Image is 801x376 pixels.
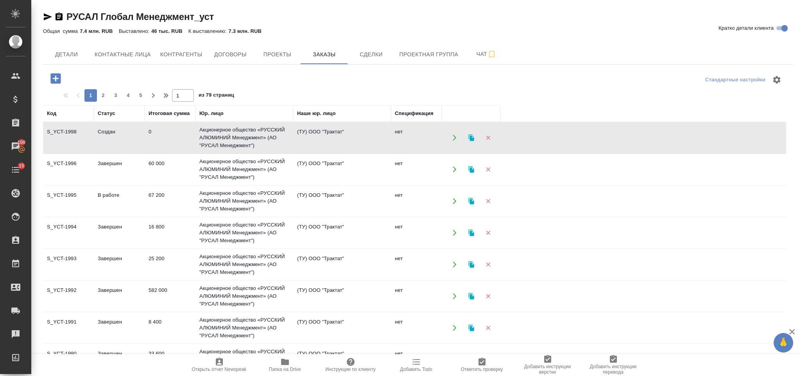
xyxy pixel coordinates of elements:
button: Открыть [446,320,462,336]
td: Акционерное общество «РУССКИЙ АЛЮМИНИЙ Менеджмент» (АО "РУСАЛ Менеджмент") [195,217,293,248]
td: 33 600 [145,346,195,373]
td: (ТУ) ООО "Трактат" [293,156,391,183]
span: из 79 страниц [199,90,234,102]
button: Открыть [446,193,462,209]
p: К выставлению: [188,28,229,34]
td: S_YCT-1993 [43,251,94,278]
span: Добавить инструкции верстки [520,364,576,375]
button: Клонировать [463,288,479,304]
button: Открыть [446,288,462,304]
td: Создан [94,124,145,151]
td: Завершен [94,314,145,342]
div: Спецификация [395,110,434,117]
button: Добавить инструкции перевода [581,354,646,376]
div: split button [703,74,767,86]
button: Клонировать [463,352,479,368]
button: 3 [109,89,122,102]
td: нет [391,219,442,246]
button: Открыть [446,162,462,178]
button: Клонировать [463,225,479,241]
span: Проектная группа [399,50,458,59]
td: S_YCT-1990 [43,346,94,373]
td: нет [391,314,442,342]
td: Завершен [94,156,145,183]
td: 60 000 [145,156,195,183]
span: Открыть отчет Newspeak [192,367,247,372]
span: Сделки [352,50,390,59]
td: 8 400 [145,314,195,342]
button: Открыть [446,352,462,368]
button: Открыть [446,257,462,273]
p: 7.3 млн. RUB [229,28,267,34]
svg: Подписаться [487,50,496,59]
td: нет [391,251,442,278]
button: Инструкции по клиенту [318,354,383,376]
td: Завершен [94,346,145,373]
td: S_YCT-1998 [43,124,94,151]
button: Удалить [480,320,496,336]
td: В работе [94,187,145,215]
button: Добавить проект [45,70,66,86]
span: 100 [13,139,30,146]
span: Договоры [211,50,249,59]
span: 3 [109,92,122,99]
span: Заказы [305,50,343,59]
p: 7.4 млн. RUB [80,28,118,34]
span: Кратко детали клиента [719,24,774,32]
span: Проекты [258,50,296,59]
button: 4 [122,89,134,102]
td: нет [391,187,442,215]
td: 25 200 [145,251,195,278]
td: Завершен [94,219,145,246]
button: Клонировать [463,320,479,336]
button: Открыть [446,225,462,241]
td: Акционерное общество «РУССКИЙ АЛЮМИНИЙ Менеджмент» (АО "РУСАЛ Менеджмент") [195,185,293,217]
button: Удалить [480,352,496,368]
div: Наше юр. лицо [297,110,336,117]
button: Клонировать [463,130,479,146]
button: Удалить [480,288,496,304]
div: Итоговая сумма [149,110,190,117]
td: Акционерное общество «РУССКИЙ АЛЮМИНИЙ Менеджмент» (АО "РУСАЛ Менеджмент") [195,312,293,344]
span: Отметить проверку [461,367,503,372]
button: Клонировать [463,162,479,178]
td: 67 200 [145,187,195,215]
button: Папка на Drive [252,354,318,376]
span: Настроить таблицу [767,70,786,89]
span: Добавить инструкции перевода [585,364,642,375]
td: нет [391,124,442,151]
button: 5 [134,89,147,102]
span: Чат [468,49,505,59]
span: 2 [97,92,109,99]
button: Скопировать ссылку [54,12,64,22]
td: S_YCT-1991 [43,314,94,342]
button: Открыть отчет Newspeak [186,354,252,376]
p: Общая сумма [43,28,80,34]
button: Клонировать [463,257,479,273]
a: РУСАЛ Глобал Менеджмент_уст [66,11,214,22]
button: 🙏 [774,333,793,353]
button: Добавить инструкции верстки [515,354,581,376]
button: Открыть [446,130,462,146]
button: 2 [97,89,109,102]
td: 0 [145,124,195,151]
td: Завершен [94,282,145,310]
td: Завершен [94,251,145,278]
span: 15 [14,162,29,170]
p: Выставлено: [119,28,151,34]
button: Отметить проверку [449,354,515,376]
td: Акционерное общество «РУССКИЙ АЛЮМИНИЙ Менеджмент» (АО "РУСАЛ Менеджмент") [195,122,293,153]
td: 16 800 [145,219,195,246]
button: Удалить [480,193,496,209]
span: Контактные лица [95,50,151,59]
td: Акционерное общество «РУССКИЙ АЛЮМИНИЙ Менеджмент» (АО "РУСАЛ Менеджмент") [195,249,293,280]
span: Инструкции по клиенту [325,367,376,372]
div: Код [47,110,56,117]
button: Скопировать ссылку для ЯМессенджера [43,12,52,22]
td: (ТУ) ООО "Трактат" [293,187,391,215]
td: (ТУ) ООО "Трактат" [293,314,391,342]
a: 15 [2,160,29,180]
td: S_YCT-1994 [43,219,94,246]
td: нет [391,282,442,310]
td: нет [391,156,442,183]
